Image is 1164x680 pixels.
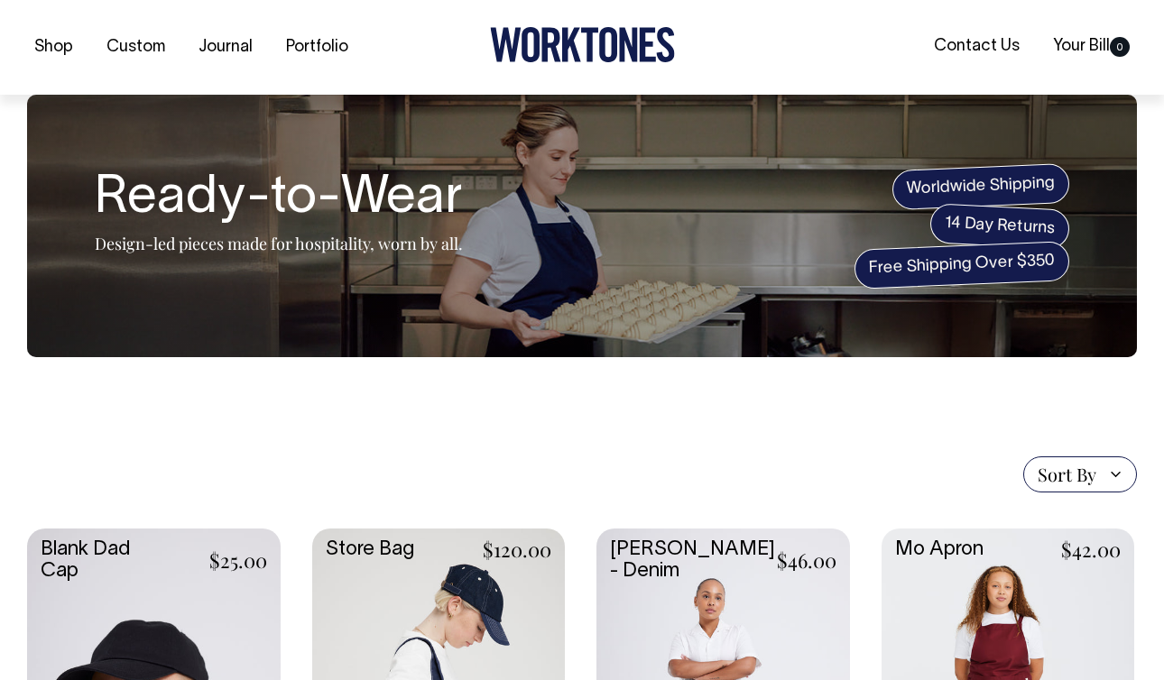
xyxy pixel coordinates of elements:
[1046,32,1137,61] a: Your Bill0
[95,170,463,228] h1: Ready-to-Wear
[854,241,1070,289] span: Free Shipping Over $350
[279,32,356,62] a: Portfolio
[929,203,1070,250] span: 14 Day Returns
[191,32,260,62] a: Journal
[1110,37,1130,57] span: 0
[891,163,1070,210] span: Worldwide Shipping
[927,32,1027,61] a: Contact Us
[27,32,80,62] a: Shop
[99,32,172,62] a: Custom
[95,233,463,254] p: Design-led pieces made for hospitality, worn by all.
[1038,464,1096,485] span: Sort By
